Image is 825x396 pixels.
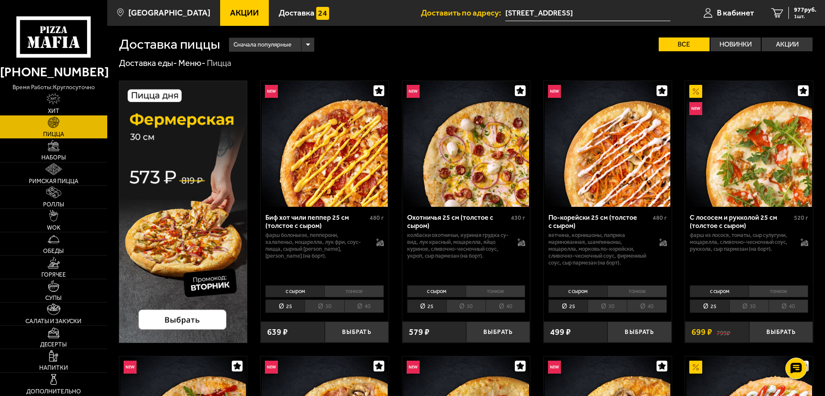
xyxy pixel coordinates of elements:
[25,318,81,324] span: Салаты и закуски
[729,299,769,313] li: 30
[689,85,702,98] img: Акционный
[325,321,389,343] button: Выбрать
[548,361,561,374] img: Новинка
[421,9,505,17] span: Доставить по адресу:
[230,9,259,17] span: Акции
[545,81,670,207] img: По-корейски 25 см (толстое с сыром)
[548,232,651,266] p: ветчина, корнишоны, паприка маринованная, шампиньоны, моцарелла, морковь по-корейски, сливочно-че...
[48,108,59,114] span: Хит
[265,361,278,374] img: Новинка
[207,58,231,69] div: Пицца
[794,214,808,221] span: 520 г
[407,232,509,259] p: колбаски охотничьи, куриная грудка су-вид, лук красный, моцарелла, яйцо куриное, сливочно-чесночн...
[548,285,607,297] li: с сыром
[548,299,588,313] li: 25
[550,328,571,337] span: 499 ₽
[794,14,816,19] span: 1 шт.
[119,58,177,68] a: Доставка еды-
[717,9,754,17] span: В кабинет
[324,285,384,297] li: тонкое
[47,225,60,231] span: WOK
[659,37,710,51] label: Все
[689,361,702,374] img: Акционный
[119,37,220,51] h1: Доставка пиццы
[690,285,749,297] li: с сыром
[407,213,509,230] div: Охотничья 25 см (толстое с сыром)
[794,7,816,13] span: 977 руб.
[409,328,430,337] span: 579 ₽
[265,285,324,297] li: с сыром
[29,178,78,184] span: Римская пицца
[710,37,761,51] label: Новинки
[344,299,384,313] li: 40
[407,361,420,374] img: Новинка
[407,285,466,297] li: с сыром
[43,248,64,254] span: Обеды
[685,81,813,207] a: АкционныйНовинкаС лососем и рукколой 25 см (толстое с сыром)
[769,299,808,313] li: 40
[716,328,730,337] s: 799 ₽
[40,342,67,348] span: Десерты
[548,85,561,98] img: Новинка
[407,299,446,313] li: 25
[762,37,813,51] label: Акции
[370,214,384,221] span: 480 г
[505,5,670,21] input: Ваш адрес доставки
[749,285,808,297] li: тонкое
[41,155,66,161] span: Наборы
[607,285,667,297] li: тонкое
[403,81,529,207] img: Охотничья 25 см (толстое с сыром)
[627,299,666,313] li: 40
[124,361,137,374] img: Новинка
[316,7,329,20] img: 15daf4d41897b9f0e9f617042186c801.svg
[505,5,670,21] span: Лиговский проспект, 246Б
[749,321,813,343] button: Выбрать
[178,58,205,68] a: Меню-
[261,81,389,207] a: НовинкаБиф хот чили пеппер 25 см (толстое с сыром)
[265,85,278,98] img: Новинка
[265,299,305,313] li: 25
[45,295,62,301] span: Супы
[690,213,792,230] div: С лососем и рукколой 25 см (толстое с сыром)
[689,102,702,115] img: Новинка
[39,365,68,371] span: Напитки
[686,81,812,207] img: С лососем и рукколой 25 см (толстое с сыром)
[486,299,525,313] li: 40
[690,299,729,313] li: 25
[265,213,367,230] div: Биф хот чили пеппер 25 см (толстое с сыром)
[43,131,64,137] span: Пицца
[544,81,672,207] a: НовинкаПо-корейски 25 см (толстое с сыром)
[41,272,66,278] span: Горячее
[407,85,420,98] img: Новинка
[466,321,530,343] button: Выбрать
[267,328,288,337] span: 639 ₽
[279,9,314,17] span: Доставка
[511,214,525,221] span: 430 г
[128,9,210,17] span: [GEOGRAPHIC_DATA]
[653,214,667,221] span: 480 г
[26,389,81,395] span: Дополнительно
[446,299,486,313] li: 30
[691,328,712,337] span: 699 ₽
[265,232,367,259] p: фарш болоньезе, пепперони, халапеньо, моцарелла, лук фри, соус-пицца, сырный [PERSON_NAME], [PERS...
[466,285,525,297] li: тонкое
[690,232,792,253] p: фарш из лосося, томаты, сыр сулугуни, моцарелла, сливочно-чесночный соус, руккола, сыр пармезан (...
[233,37,291,53] span: Сначала популярные
[262,81,387,207] img: Биф хот чили пеппер 25 см (толстое с сыром)
[548,213,651,230] div: По-корейски 25 см (толстое с сыром)
[588,299,627,313] li: 30
[305,299,344,313] li: 30
[43,202,64,208] span: Роллы
[402,81,530,207] a: НовинкаОхотничья 25 см (толстое с сыром)
[607,321,671,343] button: Выбрать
